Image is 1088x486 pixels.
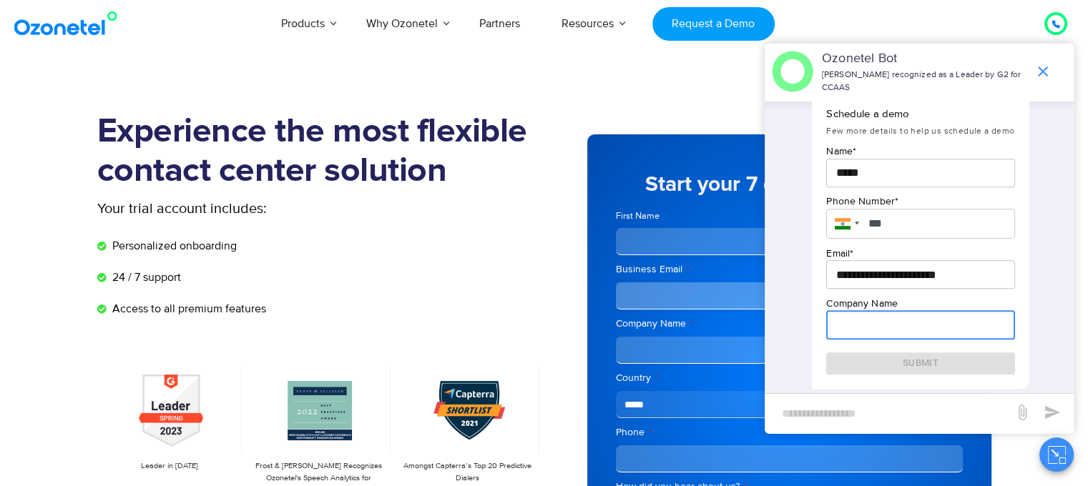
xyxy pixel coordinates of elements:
p: Phone Number * [826,194,1014,209]
p: Ozonetel Bot [822,49,1027,69]
span: end chat or minimize [1029,57,1057,86]
h5: Start your 7 day free trial now [616,174,963,195]
span: Personalized onboarding [109,237,237,254]
label: Company Name [616,317,963,331]
p: Email * [826,245,1014,260]
p: Your trial account includes: [97,198,437,219]
span: 24 / 7 support [109,269,181,286]
p: Schedule a demo [826,106,1014,123]
a: Request a Demo [652,7,775,41]
img: header [772,51,813,92]
h1: Experience the most flexible contact center solution [97,112,544,191]
label: First Name [616,209,785,223]
div: India: + 91 [826,209,863,239]
span: Few more details to help us schedule a demo [826,126,1014,137]
label: Business Email [616,262,963,277]
p: Leader in [DATE] [104,460,235,472]
div: new-msg-input [772,401,1006,427]
p: Company Name [826,296,1014,311]
span: Access to all premium features [109,300,266,317]
p: Name * [826,143,1014,158]
p: Amongst Capterra’s Top 20 Predictive Dialers [402,460,532,484]
button: Close chat [1039,437,1074,472]
label: Country [616,371,963,385]
p: [PERSON_NAME] recognized as a Leader by G2 for CCAAS [822,69,1027,94]
label: Phone [616,425,963,440]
